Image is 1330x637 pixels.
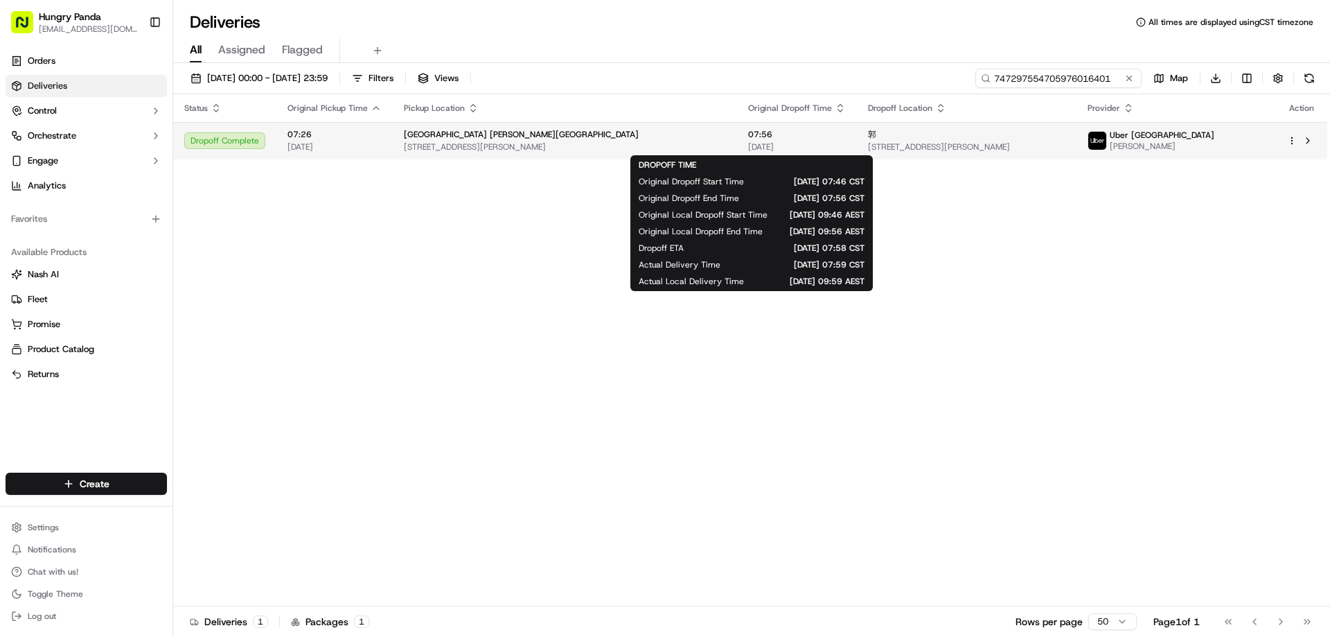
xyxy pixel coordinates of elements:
span: [DATE] 09:59 AEST [766,276,864,287]
div: 📗 [14,311,25,322]
span: Control [28,105,57,117]
span: Toggle Theme [28,588,83,600]
span: Actual Local Delivery Time [639,276,744,287]
span: Pickup Location [404,103,465,114]
span: [DATE] 07:58 CST [706,243,864,254]
a: Analytics [6,175,167,197]
span: [PERSON_NAME] [1110,141,1214,152]
button: Hungry Panda [39,10,101,24]
span: 07:56 [748,129,846,140]
span: [DATE] 07:56 CST [761,193,864,204]
div: Action [1287,103,1316,114]
div: Page 1 of 1 [1153,615,1200,629]
span: Promise [28,318,60,331]
button: Orchestrate [6,125,167,147]
button: Control [6,100,167,122]
button: Refresh [1300,69,1319,88]
span: Assigned [218,42,265,58]
button: Product Catalog [6,338,167,360]
button: Views [411,69,465,88]
span: Orders [28,55,55,67]
button: Notifications [6,540,167,559]
span: DROPOFF TIME [639,159,696,171]
img: uber-new-logo.jpeg [1088,132,1106,150]
span: 郭 [868,129,876,140]
button: Chat with us! [6,562,167,582]
span: [DATE] 00:00 - [DATE] 23:59 [207,72,328,85]
img: 1736555255976-a54dd68f-1ca7-489b-9aae-adbdc363a1c4 [14,132,39,157]
span: Settings [28,522,59,533]
span: Fleet [28,293,48,306]
span: Analytics [28,180,66,192]
span: Map [1170,72,1188,85]
span: Returns [28,368,59,381]
span: Chat with us! [28,566,78,577]
span: Product Catalog [28,343,94,356]
a: Nash AI [11,268,161,281]
button: Hungry Panda[EMAIL_ADDRESS][DOMAIN_NAME] [6,6,143,39]
span: Status [184,103,208,114]
input: Type to search [975,69,1142,88]
span: [STREET_ADDRESS][PERSON_NAME] [868,141,1065,152]
span: Actual Delivery Time [639,259,720,270]
button: Returns [6,363,167,385]
span: Views [434,72,459,85]
span: [DATE] [287,141,382,152]
div: 1 [253,616,268,628]
span: 11:31 AM [53,215,93,226]
span: [DATE] 09:46 AEST [790,209,864,220]
button: Toggle Theme [6,584,167,604]
button: See all [215,177,252,194]
img: 1736555255976-a54dd68f-1ca7-489b-9aae-adbdc363a1c4 [28,253,39,264]
button: Log out [6,607,167,626]
a: Powered byPylon [98,343,168,354]
button: Nash AI [6,263,167,286]
span: All [190,42,202,58]
a: Orders [6,50,167,72]
span: [DATE] 07:46 CST [766,176,864,187]
span: Original Dropoff Time [748,103,832,114]
span: • [46,215,51,226]
span: Original Pickup Time [287,103,368,114]
img: 1727276513143-84d647e1-66c0-4f92-a045-3c9f9f5dfd92 [29,132,54,157]
span: Original Dropoff End Time [639,193,739,204]
button: Start new chat [236,137,252,153]
button: Engage [6,150,167,172]
span: Knowledge Base [28,310,106,324]
div: Past conversations [14,180,93,191]
span: Filters [369,72,393,85]
button: Promise [6,313,167,335]
p: Rows per page [1016,615,1083,629]
img: Nash [14,14,42,42]
span: Orchestrate [28,130,76,142]
span: [DATE] 09:56 AEST [785,226,864,237]
span: 07:26 [287,129,382,140]
div: 1 [354,616,369,628]
span: 8月27日 [123,252,155,263]
span: • [115,252,120,263]
a: Promise [11,318,161,331]
span: Log out [28,611,56,622]
button: Settings [6,518,167,537]
button: [EMAIL_ADDRESS][DOMAIN_NAME] [39,24,138,35]
p: Welcome 👋 [14,55,252,78]
span: Engage [28,155,58,167]
div: Available Products [6,241,167,263]
span: Nash AI [28,268,59,281]
span: Dropoff Location [868,103,932,114]
span: [STREET_ADDRESS][PERSON_NAME] [404,141,726,152]
div: Favorites [6,208,167,230]
span: Original Dropoff Start Time [639,176,744,187]
span: Original Local Dropoff End Time [639,226,763,237]
button: Create [6,473,167,495]
span: All times are displayed using CST timezone [1149,17,1313,28]
a: Fleet [11,293,161,306]
span: Flagged [282,42,323,58]
a: 💻API Documentation [112,304,228,329]
a: 📗Knowledge Base [8,304,112,329]
button: [DATE] 00:00 - [DATE] 23:59 [184,69,334,88]
a: Returns [11,368,161,381]
span: Dropoff ETA [639,243,684,254]
span: Provider [1088,103,1120,114]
